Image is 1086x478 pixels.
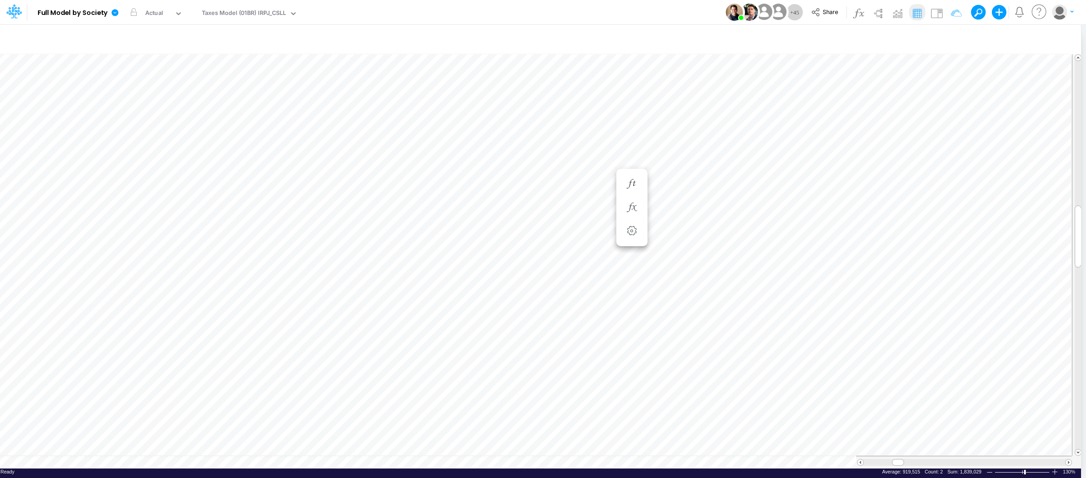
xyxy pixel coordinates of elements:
[948,469,981,474] span: Sum: 1,839,029
[948,468,981,475] div: Sum of selected cells
[924,469,943,474] span: Count: 2
[4,29,884,47] input: Type a title here
[726,4,743,21] img: User Image Icon
[0,469,14,474] span: Ready
[823,8,838,15] span: Share
[145,9,163,19] div: Actual
[0,468,14,475] div: In Ready mode
[882,469,920,474] span: Average: 919,515
[741,4,758,21] img: User Image Icon
[1051,468,1058,475] div: Zoom In
[882,468,920,475] div: Average of selected cells
[995,468,1051,475] div: Zoom
[807,5,844,19] button: Share
[986,469,993,476] div: Zoom Out
[38,9,108,17] b: Full Model by Society
[1063,468,1076,475] span: 130%
[790,10,799,15] span: + 45
[1014,7,1024,17] a: Notifications
[754,2,774,22] img: User Image Icon
[1063,468,1076,475] div: Zoom level
[1024,470,1026,474] div: Zoom
[768,2,788,22] img: User Image Icon
[924,468,943,475] div: Number of selected cells that contain data
[202,9,286,19] div: Taxes Model (01BR) IRPJ_CSLL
